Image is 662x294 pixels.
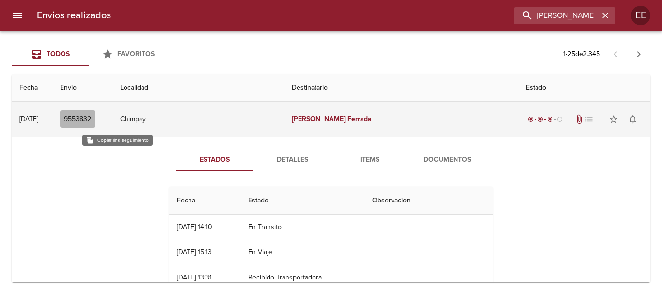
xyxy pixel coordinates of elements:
[623,109,643,129] button: Activar notificaciones
[364,187,493,215] th: Observacion
[177,273,212,281] div: [DATE] 13:31
[574,114,584,124] span: Tiene documentos adjuntos
[347,115,372,123] em: Ferrada
[604,49,627,59] span: Pagina anterior
[547,116,553,122] span: radio_button_checked
[514,7,599,24] input: buscar
[337,154,403,166] span: Items
[631,6,650,25] div: Abrir información de usuario
[627,43,650,66] span: Pagina siguiente
[112,102,284,137] td: Chimpay
[292,115,346,123] em: [PERSON_NAME]
[240,215,364,240] td: En Transito
[609,114,618,124] span: star_border
[169,187,240,215] th: Fecha
[12,43,167,66] div: Tabs Envios
[12,74,52,102] th: Fecha
[176,148,486,171] div: Tabs detalle de guia
[526,114,565,124] div: En viaje
[584,114,594,124] span: No tiene pedido asociado
[518,74,650,102] th: Estado
[414,154,480,166] span: Documentos
[117,50,155,58] span: Favoritos
[240,265,364,290] td: Recibido Transportadora
[112,74,284,102] th: Localidad
[60,110,95,128] button: 9553832
[177,248,212,256] div: [DATE] 15:13
[557,116,563,122] span: radio_button_unchecked
[563,49,600,59] p: 1 - 25 de 2.345
[64,113,91,125] span: 9553832
[628,114,638,124] span: notifications_none
[631,6,650,25] div: EE
[47,50,70,58] span: Todos
[259,154,325,166] span: Detalles
[52,74,113,102] th: Envio
[182,154,248,166] span: Estados
[177,223,212,231] div: [DATE] 14:10
[604,109,623,129] button: Agregar a favoritos
[240,240,364,265] td: En Viaje
[37,8,111,23] h6: Envios realizados
[19,115,38,123] div: [DATE]
[284,74,518,102] th: Destinatario
[537,116,543,122] span: radio_button_checked
[6,4,29,27] button: menu
[528,116,534,122] span: radio_button_checked
[240,187,364,215] th: Estado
